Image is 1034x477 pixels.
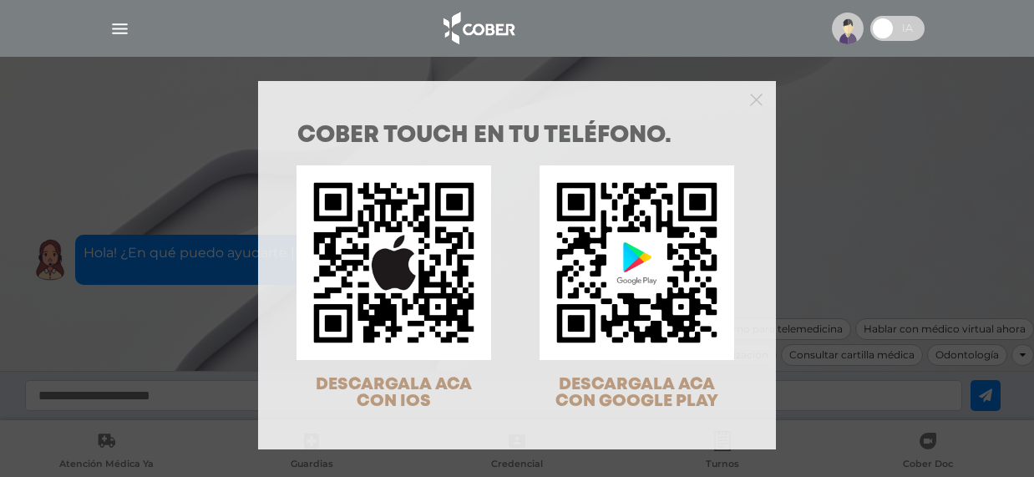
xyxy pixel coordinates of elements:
[555,377,718,409] span: DESCARGALA ACA CON GOOGLE PLAY
[297,124,737,148] h1: COBER TOUCH en tu teléfono.
[540,165,734,360] img: qr-code
[316,377,472,409] span: DESCARGALA ACA CON IOS
[750,91,763,106] button: Close
[297,165,491,360] img: qr-code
